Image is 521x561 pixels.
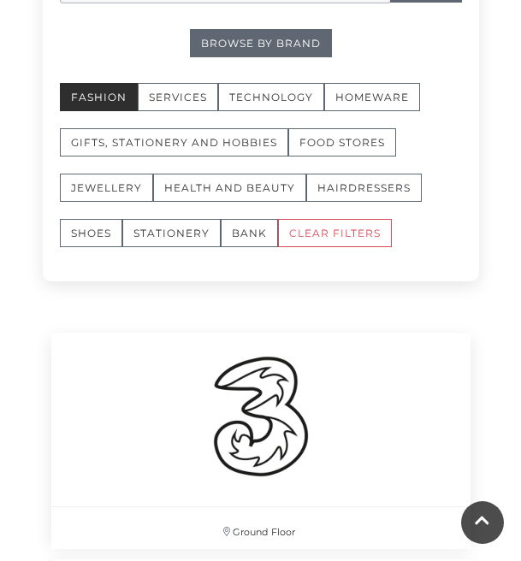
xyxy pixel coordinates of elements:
a: Shoes [60,219,122,264]
button: CLEAR FILTERS [278,219,392,247]
button: Technology [218,83,324,111]
button: Fashion [60,83,138,111]
a: Browse By Brand [190,29,332,57]
button: Jewellery [60,174,153,202]
a: Technology [218,83,324,128]
button: Health and Beauty [153,174,306,202]
button: Food Stores [288,128,396,156]
p: Ground Floor [51,507,471,549]
a: Homeware [324,83,420,128]
button: Gifts, Stationery and Hobbies [60,128,288,156]
button: Stationery [122,219,221,247]
button: Bank [221,219,278,247]
a: Jewellery [60,174,153,219]
button: Shoes [60,219,122,247]
a: Ground Floor [43,324,479,551]
button: Hairdressers [306,174,422,202]
a: Health and Beauty [153,174,306,219]
a: Hairdressers [306,174,422,219]
button: Services [138,83,218,111]
a: Stationery [122,219,221,264]
a: Gifts, Stationery and Hobbies [60,128,288,174]
a: Food Stores [288,128,396,174]
a: CLEAR FILTERS [278,219,392,264]
a: Fashion [60,83,138,128]
button: Homeware [324,83,420,111]
a: Services [138,83,218,128]
a: Bank [221,219,278,264]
